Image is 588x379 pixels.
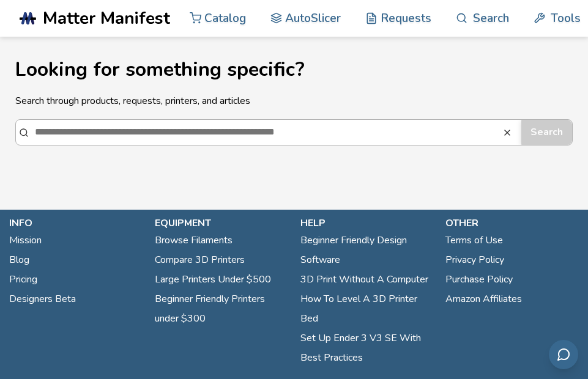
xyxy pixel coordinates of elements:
[300,270,428,289] a: 3D Print Without A Computer
[502,128,515,138] button: Search
[445,250,504,270] a: Privacy Policy
[155,289,288,328] a: Beginner Friendly Printers under $300
[300,289,434,328] a: How To Level A 3D Printer Bed
[9,216,143,230] p: info
[155,250,245,270] a: Compare 3D Printers
[300,328,434,367] a: Set Up Ender 3 V3 SE With Best Practices
[155,270,271,289] a: Large Printers Under $500
[445,216,579,230] p: other
[445,230,503,250] a: Terms of Use
[9,230,42,250] a: Mission
[521,120,572,144] button: Search
[15,94,573,108] p: Search through products, requests, printers, and articles
[549,340,578,369] button: Send feedback via email
[155,216,288,230] p: equipment
[9,250,29,270] a: Blog
[35,120,502,144] input: Search
[445,289,522,309] a: Amazon Affiliates
[300,230,434,270] a: Beginner Friendly Design Software
[300,216,434,230] p: help
[15,59,573,80] h1: Looking for something specific?
[43,9,170,28] span: Matter Manifest
[9,289,76,309] a: Designers Beta
[9,270,37,289] a: Pricing
[155,230,233,250] a: Browse Filaments
[445,270,513,289] a: Purchase Policy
